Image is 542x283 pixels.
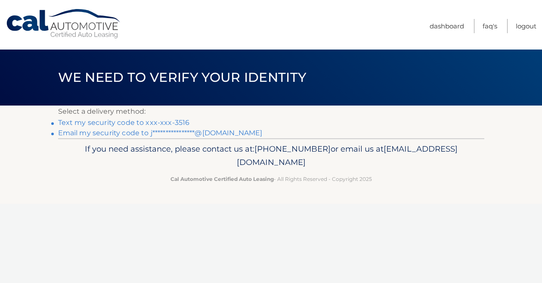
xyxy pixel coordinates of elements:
[58,69,307,85] span: We need to verify your identity
[516,19,536,33] a: Logout
[254,144,331,154] span: [PHONE_NUMBER]
[64,174,479,183] p: - All Rights Reserved - Copyright 2025
[6,9,122,39] a: Cal Automotive
[170,176,274,182] strong: Cal Automotive Certified Auto Leasing
[430,19,464,33] a: Dashboard
[58,118,190,127] a: Text my security code to xxx-xxx-3516
[483,19,497,33] a: FAQ's
[58,106,484,118] p: Select a delivery method:
[64,142,479,170] p: If you need assistance, please contact us at: or email us at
